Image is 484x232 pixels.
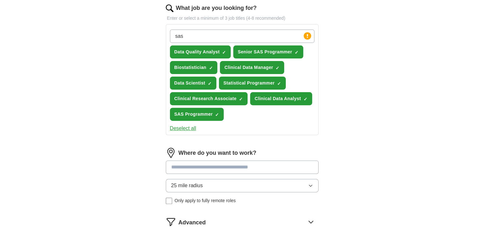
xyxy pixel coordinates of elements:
button: Clinical Data Manager✓ [220,61,284,74]
button: Senior SAS Programmer✓ [233,45,303,58]
span: SAS Programmer [174,111,213,118]
span: Only apply to fully remote roles [175,197,236,204]
span: ✓ [215,112,219,117]
span: Statistical Programmer [223,80,275,86]
span: ✓ [239,97,243,102]
button: Clinical Data Analyst✓ [250,92,312,105]
p: Enter or select a minimum of 3 job titles (4-8 recommended) [166,15,319,22]
span: ✓ [304,97,307,102]
span: Data Quality Analyst [174,49,220,55]
button: Biostatistician✓ [170,61,218,74]
label: What job are you looking for? [176,4,257,12]
label: Where do you want to work? [179,149,256,157]
span: Clinical Research Associate [174,95,237,102]
img: filter [166,217,176,227]
span: Clinical Data Manager [224,64,273,71]
span: ✓ [277,81,281,86]
button: Deselect all [170,125,196,132]
span: Clinical Data Analyst [255,95,301,102]
button: 25 mile radius [166,179,319,192]
span: ✓ [295,50,298,55]
button: Data Scientist✓ [170,77,217,90]
input: Only apply to fully remote roles [166,198,172,204]
img: search.png [166,4,173,12]
span: ✓ [222,50,226,55]
span: Data Scientist [174,80,206,86]
img: location.png [166,148,176,158]
span: ✓ [208,81,212,86]
button: Clinical Research Associate✓ [170,92,248,105]
span: ✓ [276,65,279,71]
button: Statistical Programmer✓ [219,77,286,90]
button: SAS Programmer✓ [170,108,224,121]
span: Advanced [179,218,206,227]
input: Type a job title and press enter [170,30,314,43]
span: 25 mile radius [171,182,203,189]
span: Senior SAS Programmer [238,49,292,55]
span: Biostatistician [174,64,207,71]
span: ✓ [209,65,213,71]
button: Data Quality Analyst✓ [170,45,231,58]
